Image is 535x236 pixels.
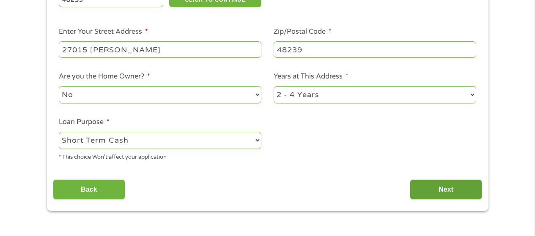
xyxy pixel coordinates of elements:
label: Are you the Home Owner? [59,72,150,81]
label: Enter Your Street Address [59,27,148,36]
label: Years at This Address [274,72,348,81]
div: * This choice Won’t affect your application [59,150,261,162]
input: Next [410,179,482,200]
input: 1 Main Street [59,41,261,57]
input: Back [53,179,125,200]
label: Zip/Postal Code [274,27,332,36]
label: Loan Purpose [59,118,110,127]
